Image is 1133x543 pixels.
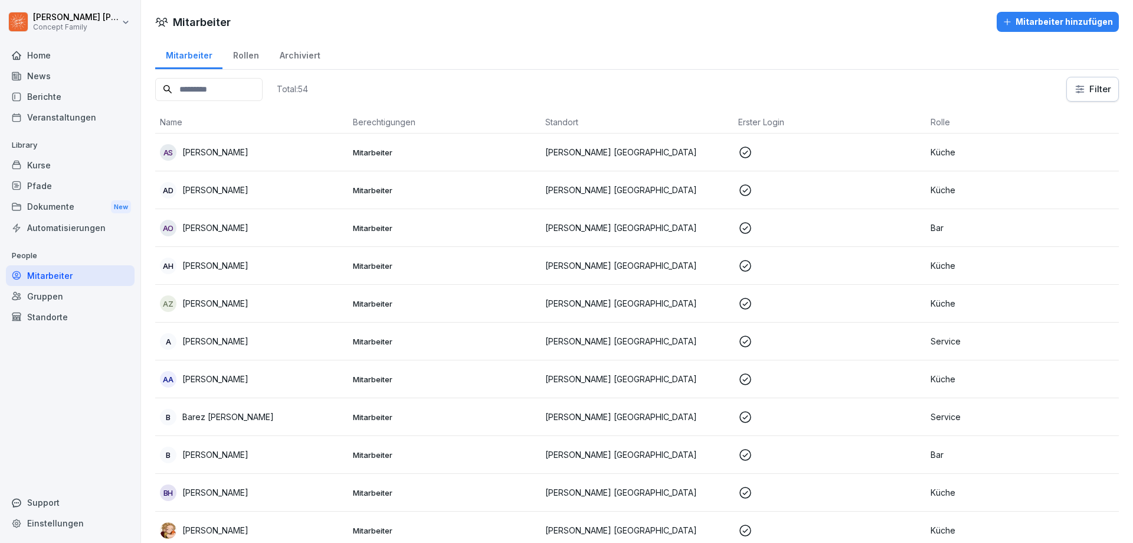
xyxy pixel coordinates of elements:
th: Berechtigungen [348,111,541,134]
p: Library [6,136,135,155]
p: [PERSON_NAME] [182,184,248,196]
a: DokumenteNew [6,196,135,218]
p: Mitarbeiter [353,412,536,422]
p: [PERSON_NAME] [PERSON_NAME] [33,12,119,22]
p: Küche [931,146,1114,158]
p: [PERSON_NAME] [GEOGRAPHIC_DATA] [545,411,729,423]
p: Mitarbeiter [353,525,536,536]
div: A [160,333,176,350]
div: Mitarbeiter hinzufügen [1003,15,1113,28]
p: Mitarbeiter [353,336,536,347]
div: AO [160,220,176,236]
a: Pfade [6,175,135,196]
th: Standort [541,111,733,134]
p: Mitarbeiter [353,487,536,498]
p: Mitarbeiter [353,261,536,271]
p: [PERSON_NAME] [182,222,248,234]
div: New [111,200,131,214]
p: [PERSON_NAME] [182,259,248,272]
button: Filter [1067,77,1118,101]
h1: Mitarbeiter [173,14,231,30]
p: Küche [931,373,1114,385]
th: Rolle [926,111,1119,134]
p: [PERSON_NAME] [182,448,248,461]
a: Rollen [222,39,269,69]
a: Berichte [6,86,135,107]
div: AS [160,144,176,161]
div: AA [160,371,176,388]
a: Gruppen [6,286,135,307]
a: Automatisierungen [6,217,135,238]
p: [PERSON_NAME] [GEOGRAPHIC_DATA] [545,184,729,196]
p: Küche [931,184,1114,196]
p: [PERSON_NAME] [182,373,248,385]
p: [PERSON_NAME] [182,486,248,499]
p: Service [931,335,1114,347]
p: Küche [931,297,1114,310]
p: [PERSON_NAME] [GEOGRAPHIC_DATA] [545,486,729,499]
a: Mitarbeiter [155,39,222,69]
p: [PERSON_NAME] [GEOGRAPHIC_DATA] [545,524,729,537]
a: Archiviert [269,39,330,69]
img: gl91fgz8pjwqs931pqurrzcv.png [160,522,176,539]
p: Service [931,411,1114,423]
button: Mitarbeiter hinzufügen [997,12,1119,32]
div: BH [160,485,176,501]
p: Barez [PERSON_NAME] [182,411,274,423]
p: [PERSON_NAME] [GEOGRAPHIC_DATA] [545,335,729,347]
div: AH [160,258,176,274]
p: [PERSON_NAME] [GEOGRAPHIC_DATA] [545,448,729,461]
p: Mitarbeiter [353,185,536,196]
p: [PERSON_NAME] [GEOGRAPHIC_DATA] [545,373,729,385]
p: People [6,246,135,265]
p: [PERSON_NAME] [182,146,248,158]
div: AD [160,182,176,199]
p: Mitarbeiter [353,147,536,158]
p: Bar [931,222,1114,234]
div: AZ [160,295,176,312]
p: [PERSON_NAME] [182,297,248,310]
div: Dokumente [6,196,135,218]
p: [PERSON_NAME] [GEOGRAPHIC_DATA] [545,297,729,310]
a: News [6,66,135,86]
p: Küche [931,259,1114,272]
p: [PERSON_NAME] [182,335,248,347]
p: Bar [931,448,1114,461]
p: Mitarbeiter [353,450,536,460]
p: [PERSON_NAME] [GEOGRAPHIC_DATA] [545,222,729,234]
p: [PERSON_NAME] [GEOGRAPHIC_DATA] [545,259,729,272]
div: Support [6,492,135,513]
a: Standorte [6,307,135,327]
p: [PERSON_NAME] [GEOGRAPHIC_DATA] [545,146,729,158]
p: [PERSON_NAME] [182,524,248,537]
th: Name [155,111,348,134]
p: Mitarbeiter [353,298,536,309]
a: Home [6,45,135,66]
a: Einstellungen [6,513,135,534]
a: Veranstaltungen [6,107,135,128]
div: Filter [1074,83,1111,95]
div: B [160,447,176,463]
th: Erster Login [733,111,926,134]
a: Kurse [6,155,135,175]
p: Concept Family [33,23,119,31]
a: Mitarbeiter [6,265,135,286]
p: Küche [931,524,1114,537]
p: Küche [931,486,1114,499]
p: Mitarbeiter [353,374,536,385]
p: Total: 54 [277,83,308,95]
